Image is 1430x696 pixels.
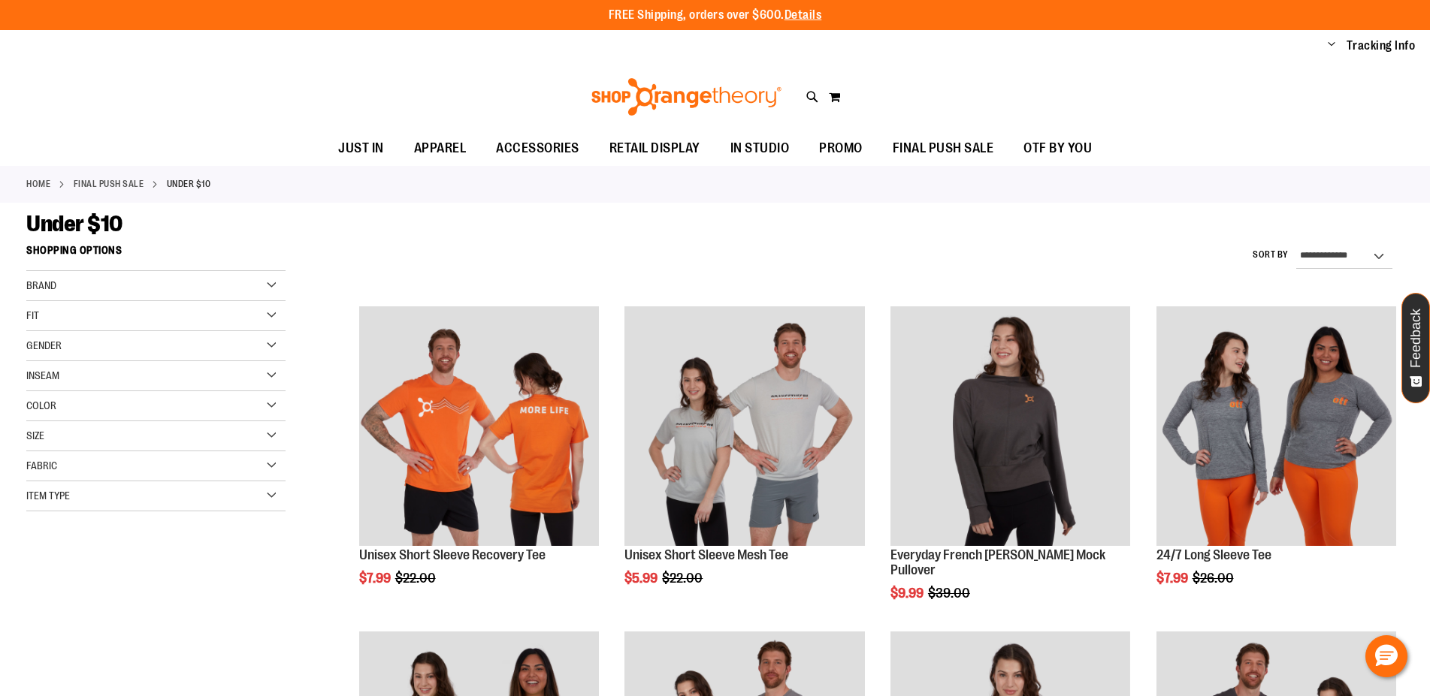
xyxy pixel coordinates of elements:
[819,131,863,165] span: PROMO
[624,306,864,548] a: Product image for Unisex Short Sleeve Mesh Tee
[26,177,50,191] a: Home
[589,78,784,116] img: Shop Orangetheory
[26,429,44,441] span: Size
[715,131,805,166] a: IN STUDIO
[1328,38,1335,53] button: Account menu
[1008,131,1107,166] a: OTF BY YOU
[26,301,286,331] div: Fit
[1023,131,1092,165] span: OTF BY YOU
[617,299,872,624] div: product
[662,571,705,586] span: $22.00
[1365,635,1407,677] button: Hello, have a question? Let’s chat.
[1156,571,1190,586] span: $7.99
[890,547,1105,577] a: Everyday French [PERSON_NAME] Mock Pullover
[594,131,715,166] a: RETAIL DISPLAY
[1156,306,1396,546] img: Product image for 24/7 Long Sleeve Tee
[26,271,286,301] div: Brand
[890,306,1130,548] a: Product image for Everyday French Terry Crop Mock Pullover
[1409,309,1423,368] span: Feedback
[26,421,286,451] div: Size
[359,547,546,562] a: Unisex Short Sleeve Recovery Tee
[1401,293,1430,403] button: Feedback - Show survey
[26,361,286,391] div: Inseam
[26,211,122,237] span: Under $10
[414,131,467,165] span: APPAREL
[1149,299,1404,624] div: product
[609,131,700,165] span: RETAIL DISPLAY
[26,481,286,511] div: Item Type
[26,331,286,361] div: Gender
[26,490,70,502] span: Item Type
[74,177,144,191] a: FINAL PUSH SALE
[26,309,39,321] span: Fit
[928,586,972,601] span: $39.00
[26,391,286,421] div: Color
[624,547,788,562] a: Unisex Short Sleeve Mesh Tee
[359,306,599,548] a: Product image for Unisex Short Sleeve Recovery Tee
[338,131,384,165] span: JUST IN
[359,571,393,586] span: $7.99
[26,237,286,271] strong: Shopping Options
[167,177,211,191] strong: Under $10
[26,339,62,351] span: Gender
[26,279,56,291] span: Brand
[481,131,594,166] a: ACCESSORIES
[609,7,822,24] p: FREE Shipping, orders over $600.
[352,299,606,624] div: product
[890,306,1130,546] img: Product image for Everyday French Terry Crop Mock Pullover
[26,369,59,381] span: Inseam
[1193,571,1236,586] span: $26.00
[1156,547,1271,562] a: 24/7 Long Sleeve Tee
[26,459,57,472] span: Fabric
[878,131,1009,165] a: FINAL PUSH SALE
[1156,306,1396,548] a: Product image for 24/7 Long Sleeve Tee
[890,586,926,601] span: $9.99
[624,571,660,586] span: $5.99
[730,131,790,165] span: IN STUDIO
[26,399,56,411] span: Color
[359,306,599,546] img: Product image for Unisex Short Sleeve Recovery Tee
[26,451,286,481] div: Fabric
[496,131,579,165] span: ACCESSORIES
[785,8,822,22] a: Details
[893,131,994,165] span: FINAL PUSH SALE
[804,131,878,166] a: PROMO
[323,131,399,166] a: JUST IN
[883,299,1138,639] div: product
[1347,38,1416,54] a: Tracking Info
[399,131,482,166] a: APPAREL
[624,306,864,546] img: Product image for Unisex Short Sleeve Mesh Tee
[395,571,438,586] span: $22.00
[1253,249,1289,261] label: Sort By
